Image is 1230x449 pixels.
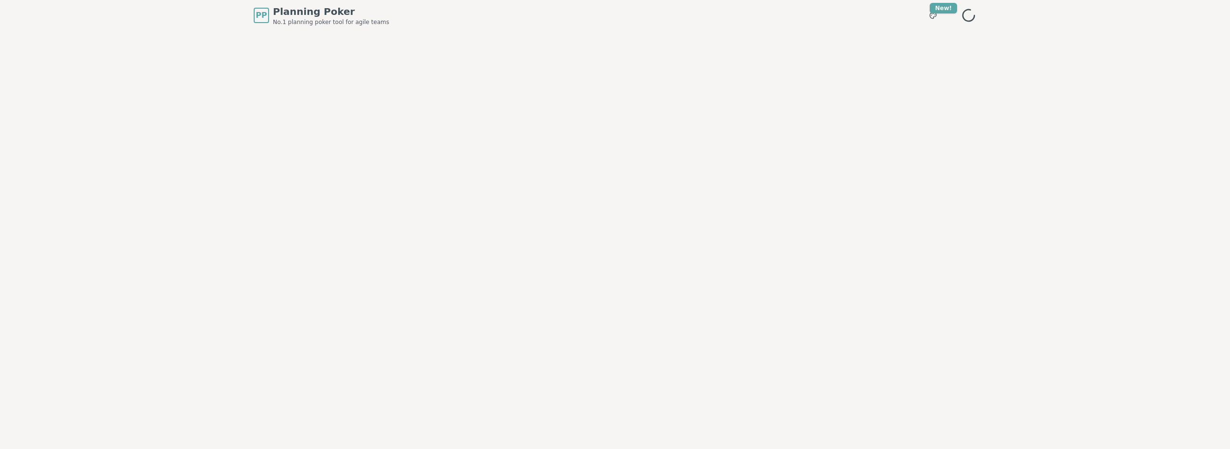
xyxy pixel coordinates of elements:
span: No.1 planning poker tool for agile teams [273,18,389,26]
span: PP [256,10,267,21]
div: New! [930,3,957,13]
a: PPPlanning PokerNo.1 planning poker tool for agile teams [254,5,389,26]
button: New! [924,7,942,24]
span: Planning Poker [273,5,389,18]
